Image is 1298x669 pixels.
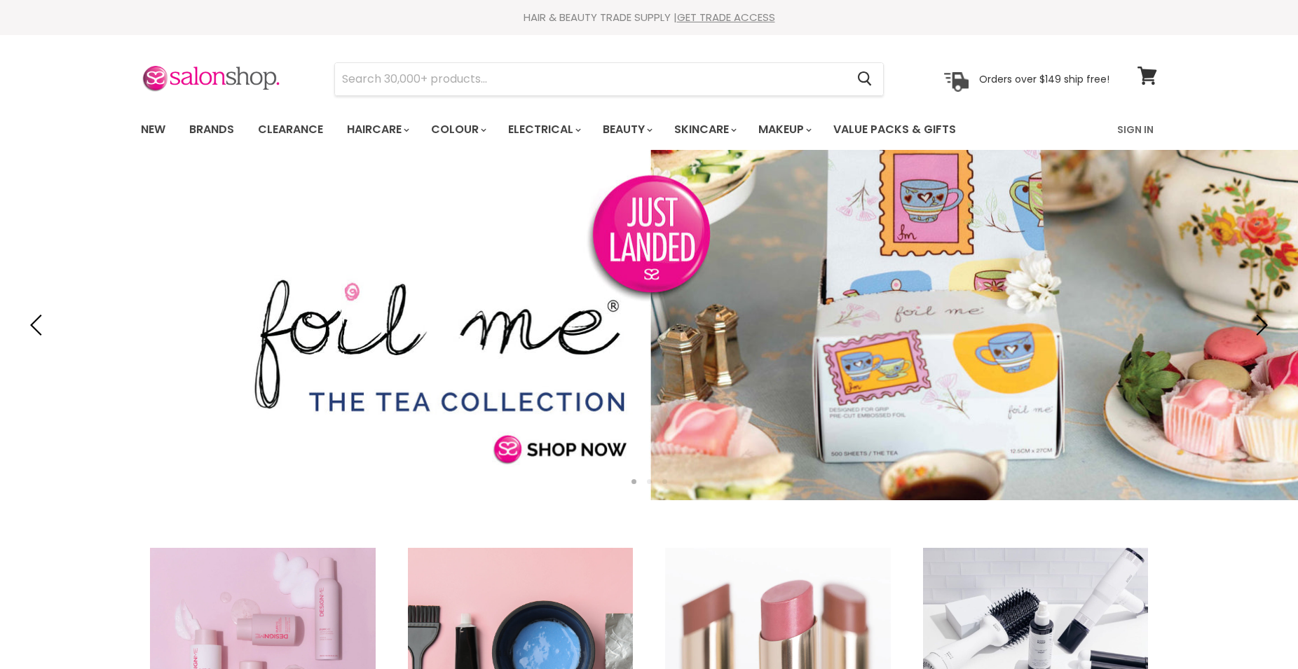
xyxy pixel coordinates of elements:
[247,115,334,144] a: Clearance
[823,115,966,144] a: Value Packs & Gifts
[1245,311,1273,339] button: Next
[664,115,745,144] a: Skincare
[846,63,883,95] button: Search
[677,10,775,25] a: GET TRADE ACCESS
[631,479,636,484] li: Page dot 1
[335,63,846,95] input: Search
[1109,115,1162,144] a: Sign In
[647,479,652,484] li: Page dot 2
[123,109,1175,150] nav: Main
[421,115,495,144] a: Colour
[130,109,1038,150] ul: Main menu
[334,62,884,96] form: Product
[592,115,661,144] a: Beauty
[979,72,1109,85] p: Orders over $149 ship free!
[498,115,589,144] a: Electrical
[25,311,53,339] button: Previous
[130,115,176,144] a: New
[748,115,820,144] a: Makeup
[662,479,667,484] li: Page dot 3
[336,115,418,144] a: Haircare
[123,11,1175,25] div: HAIR & BEAUTY TRADE SUPPLY |
[179,115,245,144] a: Brands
